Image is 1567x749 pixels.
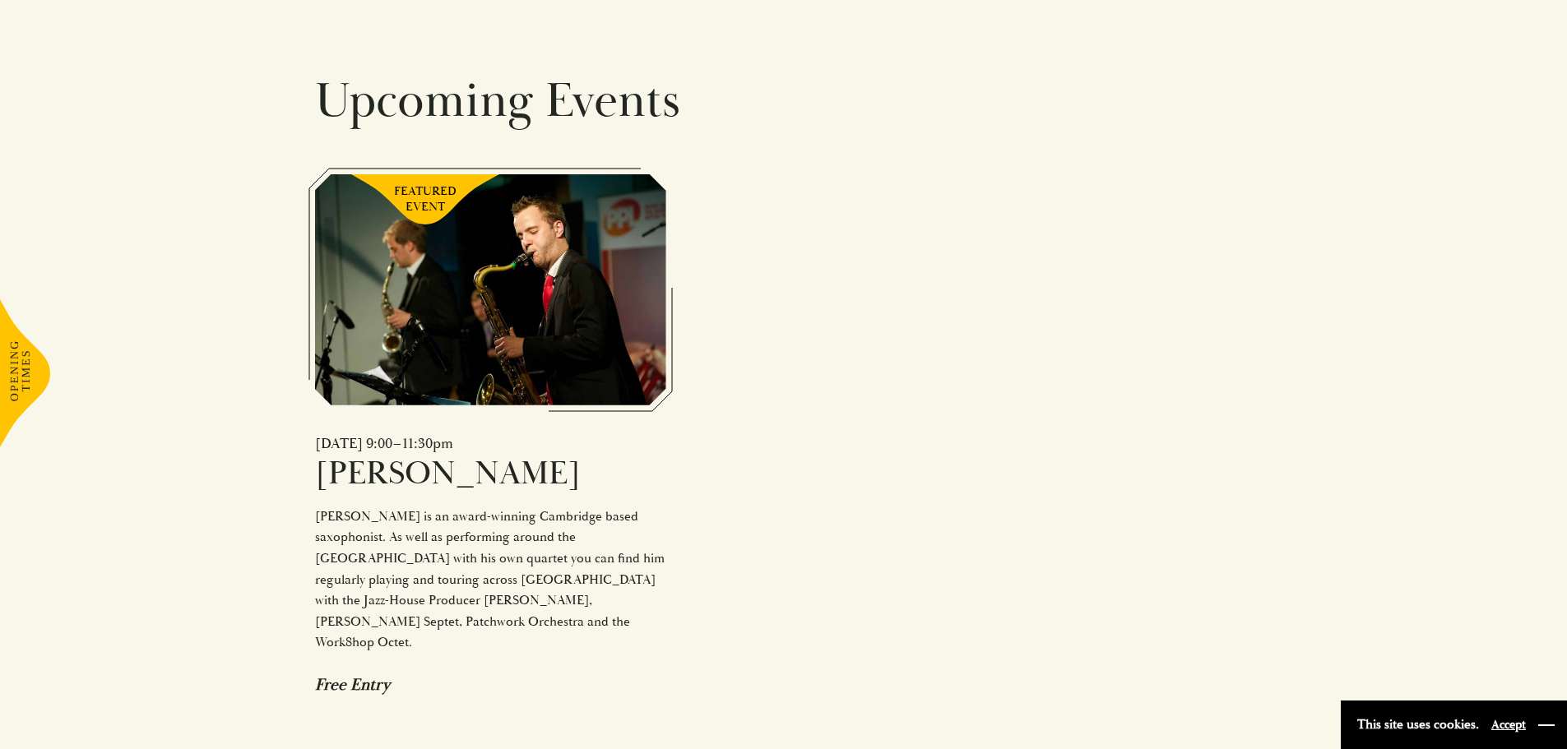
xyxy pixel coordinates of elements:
h2: Upcoming Events [315,69,1253,133]
div: [DATE] 9:00–11:30pm [315,434,666,453]
div: [PERSON_NAME] is an award-winning Cambridge based saxophonist. As well as performing around the [... [315,506,666,654]
div: Free Entry [315,674,666,695]
button: Accept [1491,717,1526,733]
h6: [PERSON_NAME] [315,453,666,494]
button: Close and accept [1538,717,1555,733]
p: This site uses cookies. [1357,713,1479,737]
span: FEATURED EVENT [392,183,458,215]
